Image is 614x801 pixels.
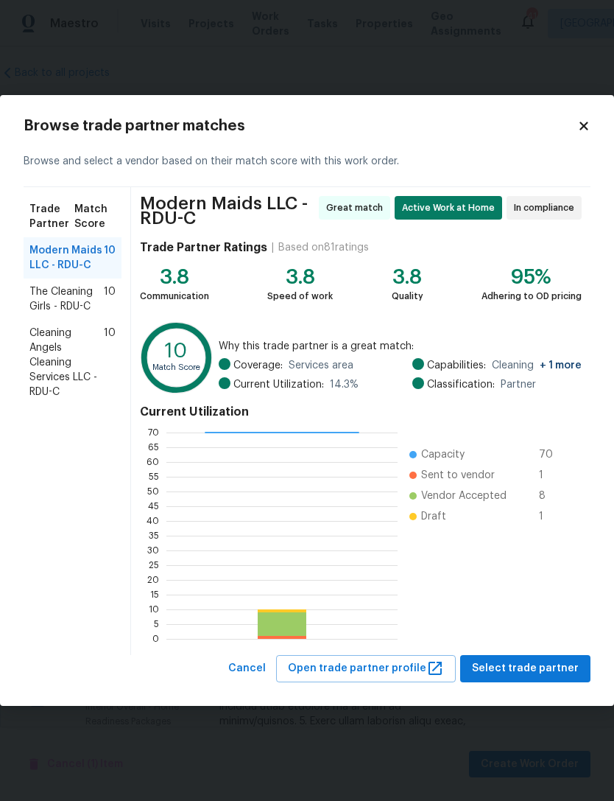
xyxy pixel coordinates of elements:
span: Modern Maids LLC - RDU-C [140,196,314,225]
h2: Browse trade partner matches [24,119,577,133]
text: 5 [154,620,159,629]
span: Classification: [427,377,495,392]
span: In compliance [514,200,580,215]
div: 3.8 [140,270,209,284]
text: 70 [148,428,159,437]
span: Modern Maids LLC - RDU-C [29,243,104,273]
div: 95% [481,270,582,284]
span: Coverage: [233,358,283,373]
span: Open trade partner profile [288,660,444,678]
text: 15 [150,590,159,599]
span: 14.3 % [330,377,359,392]
span: Services area [289,358,353,373]
span: Cancel [228,660,266,678]
text: 55 [149,472,159,481]
div: Adhering to OD pricing [481,289,582,304]
span: The Cleaning Girls - RDU-C [29,284,104,314]
div: Browse and select a vendor based on their match score with this work order. [24,136,590,187]
text: 50 [147,487,159,496]
button: Open trade partner profile [276,655,456,682]
span: Capacity [421,447,465,462]
span: Active Work at Home [402,200,501,215]
text: 30 [147,546,159,555]
text: 25 [149,561,159,570]
span: 10 [104,326,116,399]
text: 10 [165,342,187,362]
button: Select trade partner [460,655,590,682]
text: 10 [149,605,159,614]
div: 3.8 [267,270,333,284]
span: 70 [539,447,562,462]
text: 40 [147,517,159,525]
span: Cleaning [492,358,582,373]
text: Match Score [152,363,200,371]
text: 45 [148,502,159,511]
text: 60 [147,458,159,466]
span: Great match [326,200,389,215]
span: Trade Partner [29,202,74,231]
span: Why this trade partner is a great match: [219,339,582,354]
span: Partner [501,377,536,392]
span: Current Utilization: [233,377,324,392]
span: Capabilities: [427,358,486,373]
span: 10 [104,243,116,273]
span: Match Score [74,202,116,231]
span: 8 [539,489,562,503]
span: 1 [539,509,562,524]
span: 1 [539,468,562,483]
div: 3.8 [392,270,423,284]
div: Communication [140,289,209,304]
text: 20 [147,576,159,584]
span: Select trade partner [472,660,579,678]
text: 35 [149,531,159,540]
h4: Current Utilization [140,405,582,419]
div: | [267,240,278,255]
text: 65 [148,443,159,452]
div: Speed of work [267,289,333,304]
span: Sent to vendor [421,468,495,483]
span: 10 [104,284,116,314]
div: Quality [392,289,423,304]
text: 0 [152,634,159,643]
h4: Trade Partner Ratings [140,240,267,255]
span: Draft [421,509,446,524]
button: Cancel [222,655,272,682]
div: Based on 81 ratings [278,240,369,255]
span: + 1 more [540,360,582,371]
span: Cleaning Angels Cleaning Services LLC - RDU-C [29,326,104,399]
span: Vendor Accepted [421,489,507,503]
